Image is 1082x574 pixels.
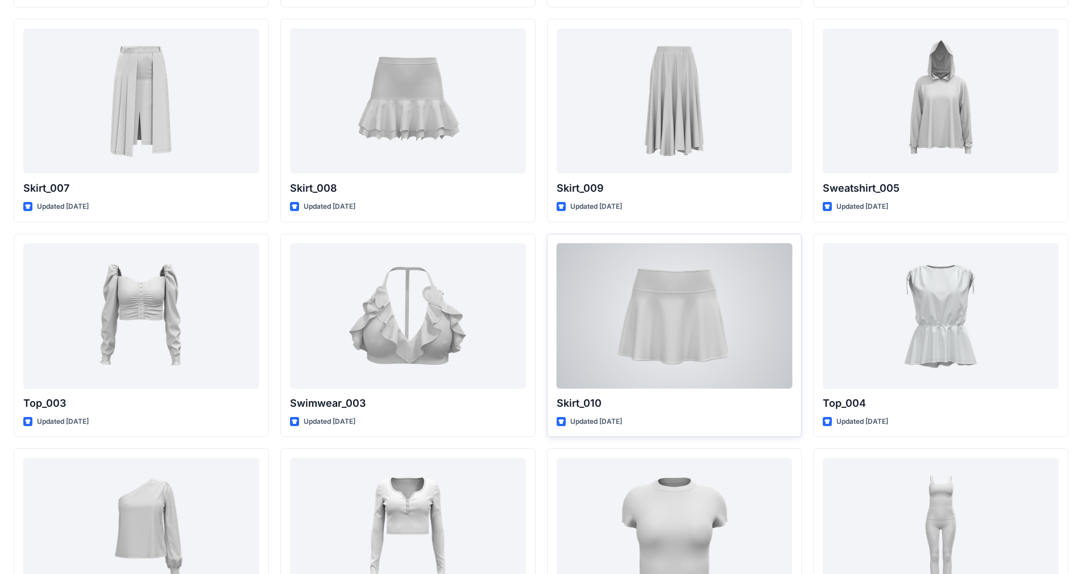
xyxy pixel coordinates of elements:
[304,416,355,428] p: Updated [DATE]
[823,395,1059,411] p: Top_004
[304,201,355,213] p: Updated [DATE]
[290,28,526,174] a: Skirt_008
[823,243,1059,389] a: Top_004
[23,395,259,411] p: Top_003
[836,416,888,428] p: Updated [DATE]
[557,243,793,389] a: Skirt_010
[290,243,526,389] a: Swimwear_003
[570,416,622,428] p: Updated [DATE]
[23,243,259,389] a: Top_003
[836,201,888,213] p: Updated [DATE]
[557,395,793,411] p: Skirt_010
[23,28,259,174] a: Skirt_007
[823,28,1059,174] a: Sweatshirt_005
[37,416,89,428] p: Updated [DATE]
[570,201,622,213] p: Updated [DATE]
[557,28,793,174] a: Skirt_009
[557,180,793,196] p: Skirt_009
[290,180,526,196] p: Skirt_008
[37,201,89,213] p: Updated [DATE]
[823,180,1059,196] p: Sweatshirt_005
[23,180,259,196] p: Skirt_007
[290,395,526,411] p: Swimwear_003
